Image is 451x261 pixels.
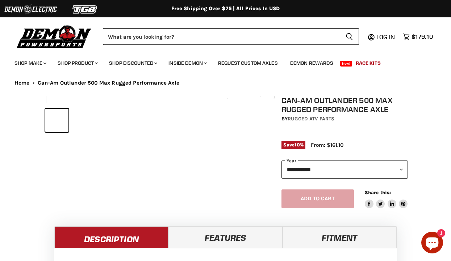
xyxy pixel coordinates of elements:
a: Shop Make [9,56,51,70]
button: Can-Am Outlander 500 Max Rugged Performance Axle thumbnail [45,109,68,132]
img: Demon Electric Logo 2 [4,3,58,16]
a: Fitment [283,226,397,248]
span: Log in [376,33,395,40]
button: Search [340,28,359,45]
aside: Share this: [365,189,408,209]
span: Click to expand [230,91,271,97]
h1: Can-Am Outlander 500 Max Rugged Performance Axle [281,96,408,114]
img: Demon Powersports [14,23,94,49]
a: Shop Discounted [104,56,162,70]
input: Search [103,28,340,45]
a: $179.10 [399,31,437,42]
button: Can-Am Outlander 500 Max Rugged Performance Axle thumbnail [147,109,170,132]
span: $179.10 [412,33,433,40]
form: Product [103,28,359,45]
button: Can-Am Outlander 500 Max Rugged Performance Axle thumbnail [122,109,145,132]
ul: Main menu [9,53,431,70]
a: Inside Demon [163,56,211,70]
span: Save % [281,141,305,149]
a: Home [14,80,30,86]
span: 10 [295,142,300,147]
a: Rugged ATV Parts [288,116,334,122]
a: Shop Product [52,56,102,70]
span: Can-Am Outlander 500 Max Rugged Performance Axle [38,80,179,86]
span: New! [340,61,352,67]
span: Share this: [365,190,391,195]
span: From: $161.10 [311,142,343,148]
a: Request Custom Axles [213,56,283,70]
a: Features [168,226,283,248]
a: Description [54,226,168,248]
img: TGB Logo 2 [58,3,112,16]
a: Demon Rewards [285,56,339,70]
a: Race Kits [350,56,386,70]
button: Can-Am Outlander 500 Max Rugged Performance Axle thumbnail [96,109,120,132]
div: by [281,115,408,123]
a: Log in [373,34,399,40]
select: year [281,161,408,178]
button: Can-Am Outlander 500 Max Rugged Performance Axle thumbnail [71,109,94,132]
inbox-online-store-chat: Shopify online store chat [419,232,445,255]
